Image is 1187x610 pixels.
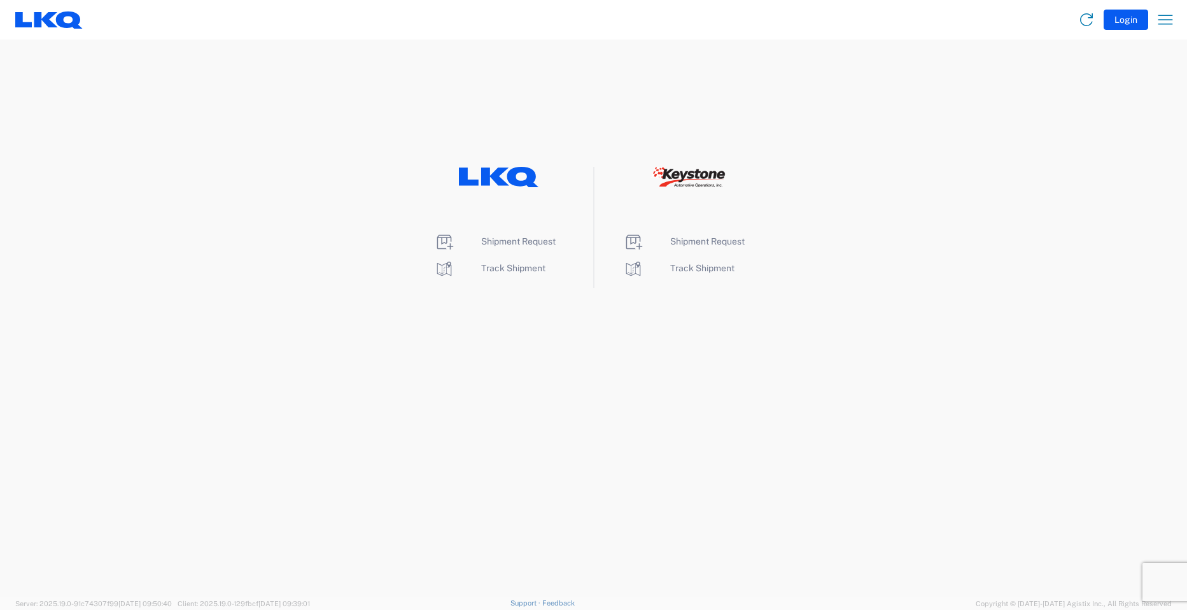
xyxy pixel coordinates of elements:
span: Track Shipment [670,263,734,273]
span: Server: 2025.19.0-91c74307f99 [15,600,172,607]
a: Track Shipment [623,263,734,273]
span: [DATE] 09:50:40 [118,600,172,607]
button: Login [1104,10,1148,30]
span: Client: 2025.19.0-129fbcf [178,600,310,607]
span: Shipment Request [481,236,556,246]
span: Copyright © [DATE]-[DATE] Agistix Inc., All Rights Reserved [976,598,1172,609]
a: Support [510,599,542,607]
a: Shipment Request [434,236,556,246]
span: Track Shipment [481,263,545,273]
a: Shipment Request [623,236,745,246]
a: Feedback [542,599,575,607]
a: Track Shipment [434,263,545,273]
span: [DATE] 09:39:01 [258,600,310,607]
span: Shipment Request [670,236,745,246]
